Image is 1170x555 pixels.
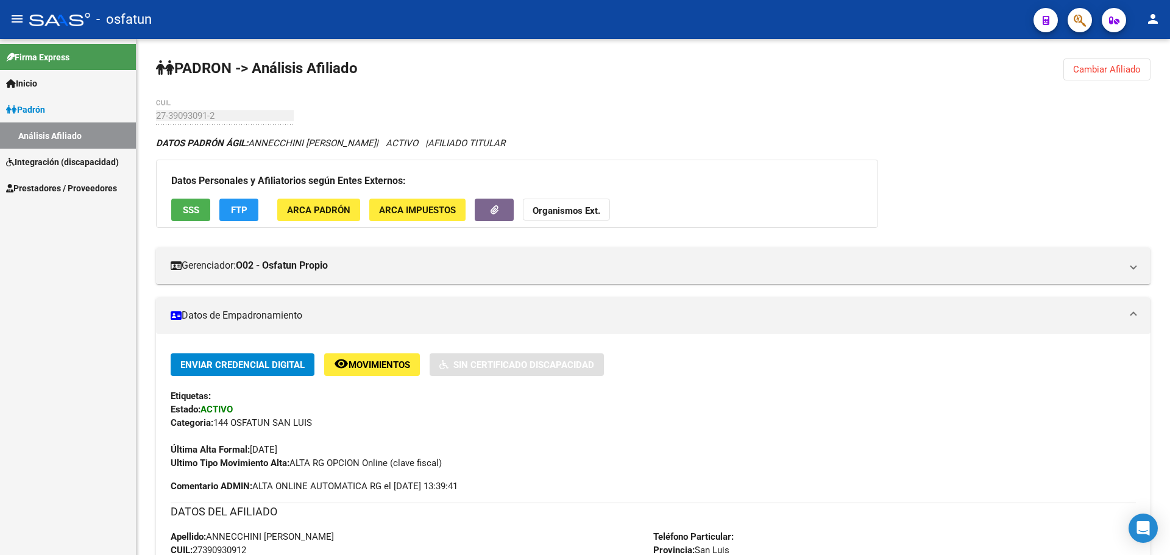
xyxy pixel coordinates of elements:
[156,138,248,149] strong: DATOS PADRÓN ÁGIL:
[171,404,200,415] strong: Estado:
[171,259,1121,272] mat-panel-title: Gerenciador:
[10,12,24,26] mat-icon: menu
[287,205,350,216] span: ARCA Padrón
[180,359,305,370] span: Enviar Credencial Digital
[453,359,594,370] span: Sin Certificado Discapacidad
[523,199,610,221] button: Organismos Ext.
[183,205,199,216] span: SSS
[156,60,358,77] strong: PADRON -> Análisis Afiliado
[171,444,250,455] strong: Última Alta Formal:
[96,6,152,33] span: - osfatun
[171,416,1136,430] div: 144 OSFATUN SAN LUIS
[219,199,258,221] button: FTP
[171,353,314,376] button: Enviar Credencial Digital
[200,404,233,415] strong: ACTIVO
[533,205,600,216] strong: Organismos Ext.
[1073,64,1141,75] span: Cambiar Afiliado
[6,155,119,169] span: Integración (discapacidad)
[277,199,360,221] button: ARCA Padrón
[6,103,45,116] span: Padrón
[171,479,458,493] span: ALTA ONLINE AUTOMATICA RG el [DATE] 13:39:41
[171,444,277,455] span: [DATE]
[171,172,863,189] h3: Datos Personales y Afiliatorios según Entes Externos:
[428,138,505,149] span: AFILIADO TITULAR
[349,359,410,370] span: Movimientos
[156,247,1150,284] mat-expansion-panel-header: Gerenciador:O02 - Osfatun Propio
[1129,514,1158,543] div: Open Intercom Messenger
[171,481,252,492] strong: Comentario ADMIN:
[171,503,1136,520] h3: DATOS DEL AFILIADO
[171,391,211,401] strong: Etiquetas:
[156,297,1150,334] mat-expansion-panel-header: Datos de Empadronamiento
[156,138,376,149] span: ANNECCHINI [PERSON_NAME]
[1146,12,1160,26] mat-icon: person
[6,182,117,195] span: Prestadores / Proveedores
[369,199,466,221] button: ARCA Impuestos
[324,353,420,376] button: Movimientos
[156,138,505,149] i: | ACTIVO |
[171,458,289,468] strong: Ultimo Tipo Movimiento Alta:
[171,458,442,468] span: ALTA RG OPCION Online (clave fiscal)
[171,417,213,428] strong: Categoria:
[379,205,456,216] span: ARCA Impuestos
[236,259,328,272] strong: O02 - Osfatun Propio
[171,199,210,221] button: SSS
[334,356,349,371] mat-icon: remove_red_eye
[171,531,334,542] span: ANNECCHINI [PERSON_NAME]
[6,77,37,90] span: Inicio
[430,353,604,376] button: Sin Certificado Discapacidad
[6,51,69,64] span: Firma Express
[171,531,206,542] strong: Apellido:
[231,205,247,216] span: FTP
[653,531,734,542] strong: Teléfono Particular:
[1063,58,1150,80] button: Cambiar Afiliado
[171,309,1121,322] mat-panel-title: Datos de Empadronamiento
